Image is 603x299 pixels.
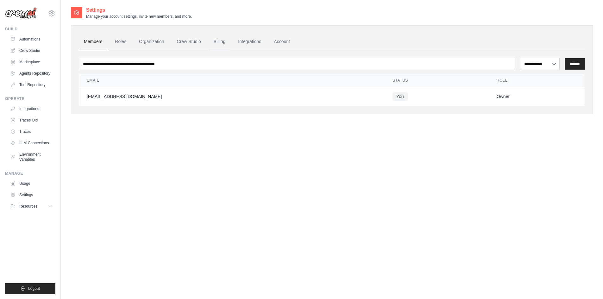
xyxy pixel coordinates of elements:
[86,14,192,19] p: Manage your account settings, invite new members, and more.
[19,204,37,209] span: Resources
[87,93,377,100] div: [EMAIL_ADDRESS][DOMAIN_NAME]
[8,190,55,200] a: Settings
[8,46,55,56] a: Crew Studio
[269,33,295,50] a: Account
[5,27,55,32] div: Build
[5,171,55,176] div: Manage
[385,74,489,87] th: Status
[86,6,192,14] h2: Settings
[5,283,55,294] button: Logout
[79,33,107,50] a: Members
[233,33,266,50] a: Integrations
[110,33,131,50] a: Roles
[497,93,577,100] div: Owner
[5,96,55,101] div: Operate
[393,92,408,101] span: You
[8,80,55,90] a: Tool Repository
[5,7,37,19] img: Logo
[8,68,55,78] a: Agents Repository
[209,33,230,50] a: Billing
[8,127,55,137] a: Traces
[489,74,585,87] th: Role
[28,286,40,291] span: Logout
[172,33,206,50] a: Crew Studio
[8,149,55,165] a: Environment Variables
[8,34,55,44] a: Automations
[8,104,55,114] a: Integrations
[8,178,55,189] a: Usage
[8,57,55,67] a: Marketplace
[8,115,55,125] a: Traces Old
[8,201,55,211] button: Resources
[8,138,55,148] a: LLM Connections
[79,74,385,87] th: Email
[134,33,169,50] a: Organization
